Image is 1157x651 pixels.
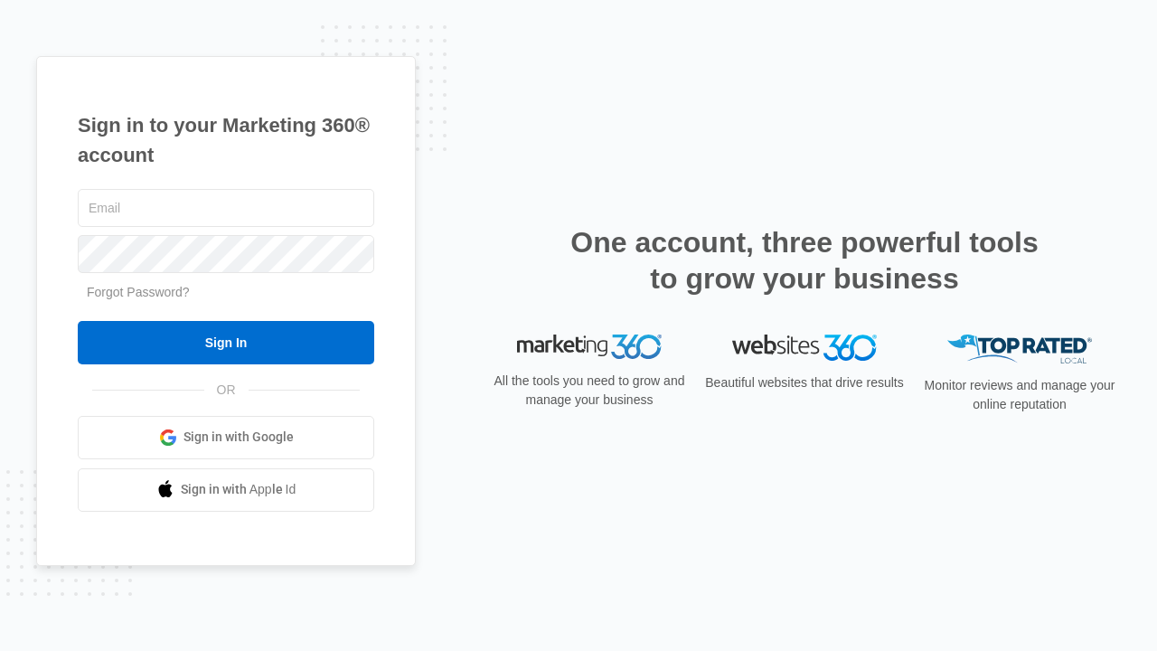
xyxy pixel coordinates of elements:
[78,416,374,459] a: Sign in with Google
[181,480,296,499] span: Sign in with Apple Id
[732,335,877,361] img: Websites 360
[488,372,691,410] p: All the tools you need to grow and manage your business
[204,381,249,400] span: OR
[703,373,906,392] p: Beautiful websites that drive results
[78,110,374,170] h1: Sign in to your Marketing 360® account
[565,224,1044,297] h2: One account, three powerful tools to grow your business
[87,285,190,299] a: Forgot Password?
[918,376,1121,414] p: Monitor reviews and manage your online reputation
[78,321,374,364] input: Sign In
[947,335,1092,364] img: Top Rated Local
[517,335,662,360] img: Marketing 360
[78,189,374,227] input: Email
[78,468,374,512] a: Sign in with Apple Id
[183,428,294,447] span: Sign in with Google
